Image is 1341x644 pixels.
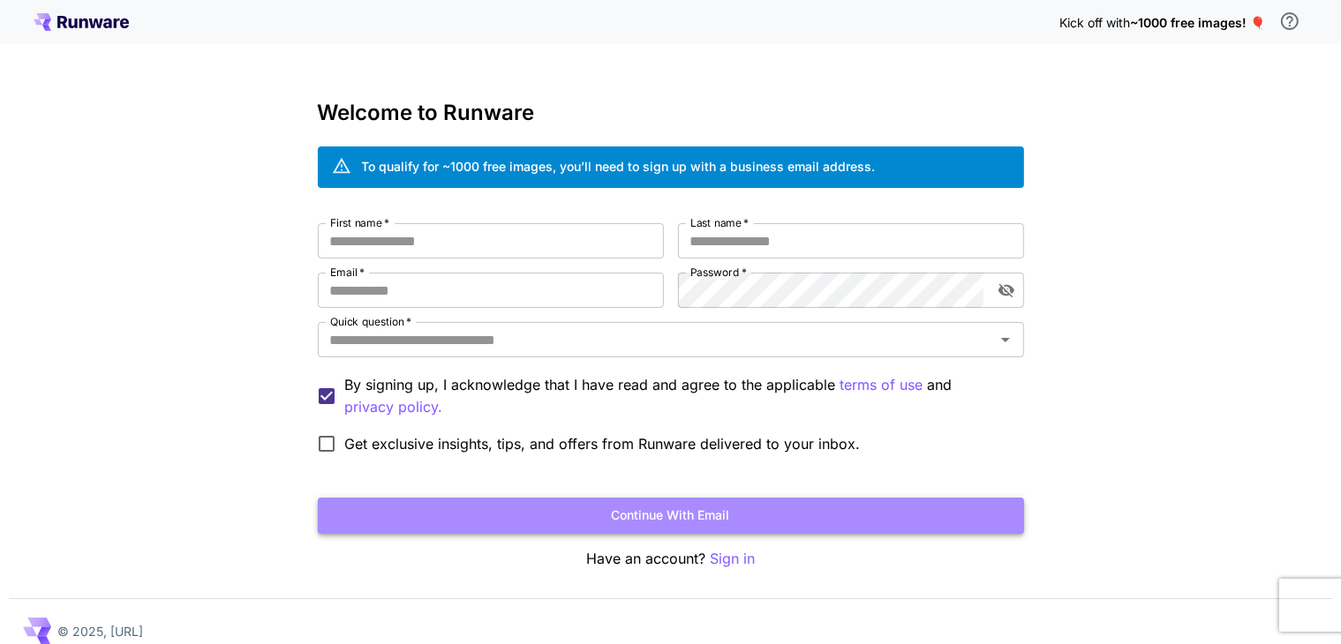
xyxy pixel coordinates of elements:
label: Last name [690,215,749,230]
button: By signing up, I acknowledge that I have read and agree to the applicable terms of use and [345,396,443,418]
h3: Welcome to Runware [318,101,1024,125]
label: Email [330,265,365,280]
label: Quick question [330,314,411,329]
button: Continue with email [318,498,1024,534]
button: In order to qualify for free credit, you need to sign up with a business email address and click ... [1272,4,1307,39]
button: Sign in [710,548,755,570]
span: Kick off with [1059,15,1130,30]
p: Have an account? [318,548,1024,570]
button: toggle password visibility [991,274,1022,306]
span: Get exclusive insights, tips, and offers from Runware delivered to your inbox. [345,433,861,454]
span: ~1000 free images! 🎈 [1130,15,1265,30]
label: First name [330,215,389,230]
button: Open [993,327,1018,352]
p: © 2025, [URL] [58,622,144,640]
button: By signing up, I acknowledge that I have read and agree to the applicable and privacy policy. [840,374,923,396]
p: privacy policy. [345,396,443,418]
p: By signing up, I acknowledge that I have read and agree to the applicable and [345,374,1010,418]
p: terms of use [840,374,923,396]
div: To qualify for ~1000 free images, you’ll need to sign up with a business email address. [362,157,876,176]
label: Password [690,265,747,280]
